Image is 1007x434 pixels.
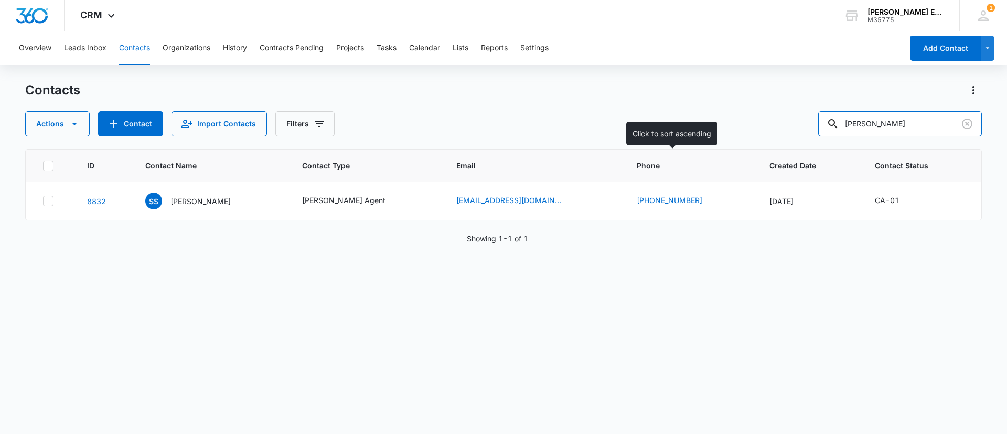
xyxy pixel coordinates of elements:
[336,31,364,65] button: Projects
[145,160,262,171] span: Contact Name
[637,160,729,171] span: Phone
[145,193,162,209] span: SS
[64,31,106,65] button: Leads Inbox
[626,122,717,145] div: Click to sort ascending
[769,196,850,207] div: [DATE]
[867,16,944,24] div: account id
[302,160,416,171] span: Contact Type
[520,31,549,65] button: Settings
[456,195,580,207] div: Email - shereeBsegura@gmail.com - Select to Edit Field
[481,31,508,65] button: Reports
[875,160,949,171] span: Contact Status
[19,31,51,65] button: Overview
[867,8,944,16] div: account name
[965,82,982,99] button: Actions
[409,31,440,65] button: Calendar
[467,233,528,244] p: Showing 1-1 of 1
[456,160,596,171] span: Email
[910,36,981,61] button: Add Contact
[875,195,899,206] div: CA-01
[769,160,834,171] span: Created Date
[453,31,468,65] button: Lists
[98,111,163,136] button: Add Contact
[302,195,385,206] div: [PERSON_NAME] Agent
[987,4,995,12] span: 1
[275,111,335,136] button: Filters
[223,31,247,65] button: History
[119,31,150,65] button: Contacts
[377,31,397,65] button: Tasks
[959,115,976,132] button: Clear
[818,111,982,136] input: Search Contacts
[172,111,267,136] button: Import Contacts
[25,82,80,98] h1: Contacts
[170,196,231,207] p: [PERSON_NAME]
[302,195,404,207] div: Contact Type - Allison James Agent - Select to Edit Field
[875,195,918,207] div: Contact Status - CA-01 - Select to Edit Field
[637,195,721,207] div: Phone - (702) 888-2683 - Select to Edit Field
[25,111,90,136] button: Actions
[87,197,106,206] a: Navigate to contact details page for Sheree Segura
[163,31,210,65] button: Organizations
[87,160,104,171] span: ID
[145,193,250,209] div: Contact Name - Sheree Segura - Select to Edit Field
[637,195,702,206] a: [PHONE_NUMBER]
[80,9,102,20] span: CRM
[456,195,561,206] a: [EMAIL_ADDRESS][DOMAIN_NAME]
[987,4,995,12] div: notifications count
[260,31,324,65] button: Contracts Pending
